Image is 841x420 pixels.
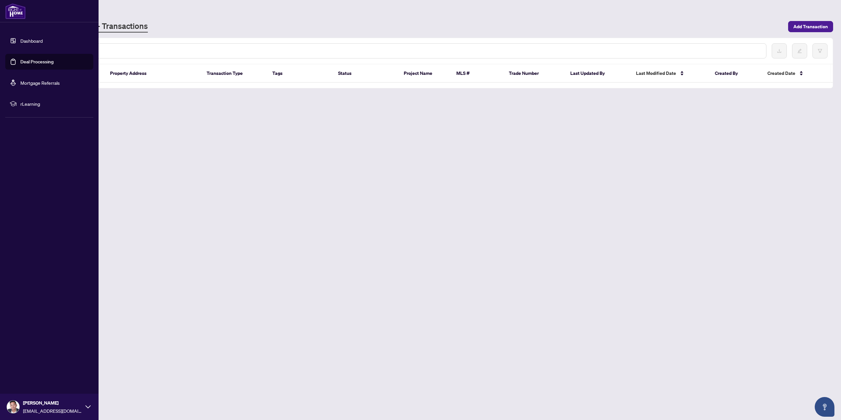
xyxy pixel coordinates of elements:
[201,64,267,83] th: Transaction Type
[23,399,82,407] span: [PERSON_NAME]
[812,43,828,58] button: filter
[788,21,833,32] button: Add Transaction
[20,100,89,107] span: rLearning
[504,64,565,83] th: Trade Number
[565,64,631,83] th: Last Updated By
[710,64,762,83] th: Created By
[23,407,82,414] span: [EMAIL_ADDRESS][DOMAIN_NAME]
[5,3,26,19] img: logo
[762,64,824,83] th: Created Date
[20,80,60,86] a: Mortgage Referrals
[792,43,807,58] button: edit
[772,43,787,58] button: download
[105,64,201,83] th: Property Address
[451,64,504,83] th: MLS #
[7,401,19,413] img: Profile Icon
[398,64,451,83] th: Project Name
[267,64,333,83] th: Tags
[793,21,828,32] span: Add Transaction
[636,70,676,77] span: Last Modified Date
[333,64,398,83] th: Status
[815,397,834,417] button: Open asap
[20,59,54,65] a: Deal Processing
[631,64,710,83] th: Last Modified Date
[20,38,43,44] a: Dashboard
[767,70,795,77] span: Created Date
